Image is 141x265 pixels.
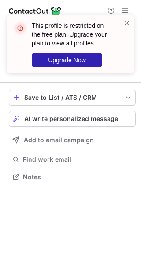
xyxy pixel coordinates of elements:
button: AI write personalized message [9,111,136,127]
span: Add to email campaign [24,136,94,144]
header: This profile is restricted on the free plan. Upgrade your plan to view all profiles. [32,21,113,48]
button: Upgrade Now [32,53,102,67]
span: Upgrade Now [48,57,86,64]
button: Add to email campaign [9,132,136,148]
span: Find work email [23,155,132,163]
img: ContactOut v5.3.10 [9,5,62,16]
button: save-profile-one-click [9,90,136,106]
button: Find work email [9,153,136,166]
div: Save to List / ATS / CRM [24,94,120,101]
span: AI write personalized message [24,115,118,122]
img: error [13,21,27,35]
span: Notes [23,173,132,181]
button: Notes [9,171,136,183]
